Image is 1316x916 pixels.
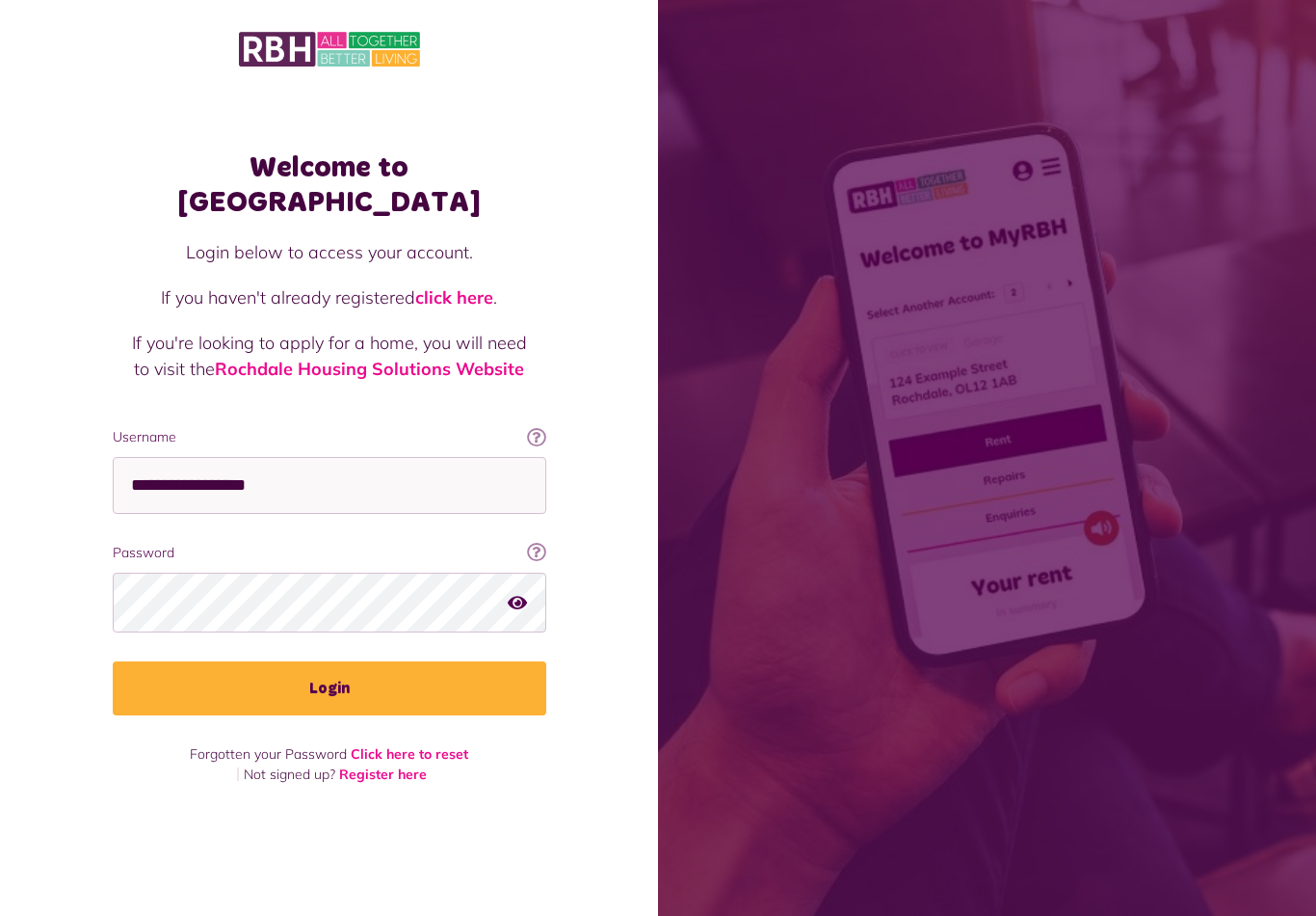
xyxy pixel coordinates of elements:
label: Password [113,543,546,563]
h1: Welcome to [GEOGRAPHIC_DATA] [113,150,546,220]
label: Username [113,427,546,447]
p: If you're looking to apply for a home, you will need to visit the [132,330,527,382]
button: Login [113,661,546,715]
p: Login below to access your account. [132,239,527,265]
a: click here [415,286,493,309]
span: Forgotten your Password [190,745,347,763]
a: Click here to reset [351,745,468,763]
span: Not signed up? [244,766,335,783]
img: MyRBH [239,29,420,69]
p: If you haven't already registered . [132,284,527,310]
a: Register here [339,766,427,783]
a: Rochdale Housing Solutions Website [215,358,524,380]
